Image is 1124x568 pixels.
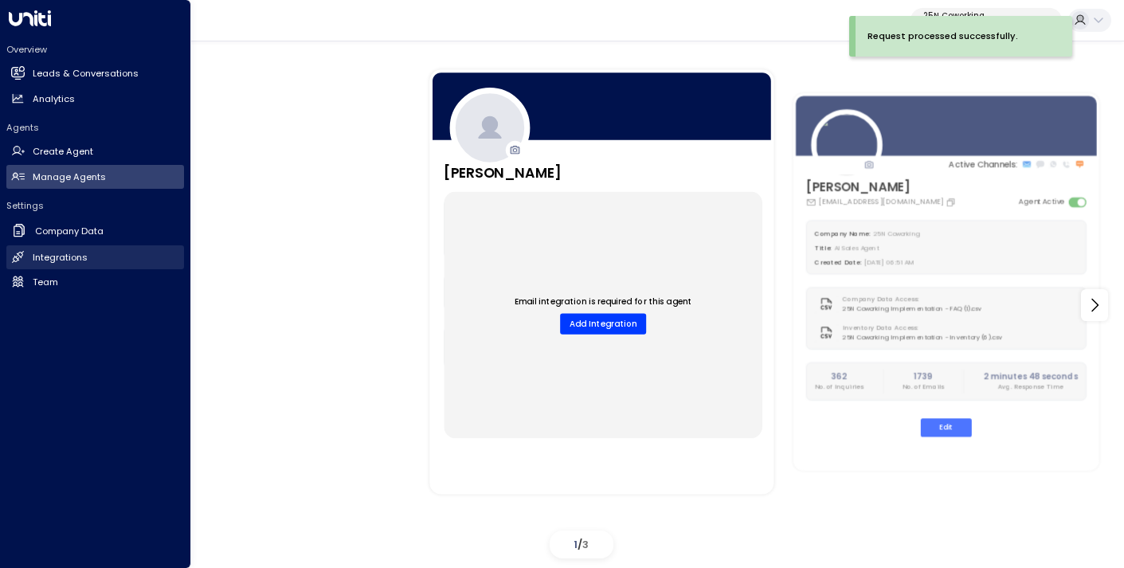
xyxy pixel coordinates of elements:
span: 25N Coworking Implementation - FAQ (1).csv [842,304,981,314]
a: Leads & Conversations [6,62,184,86]
div: Request processed successfully. [867,29,1018,43]
h3: [PERSON_NAME] [444,163,562,184]
label: Title: [814,244,831,252]
button: Edit [920,418,971,437]
p: 25N Coworking [923,11,1033,21]
span: 3 [582,538,589,551]
span: 25N Coworking Implementation - Inventory (6).csv [842,333,1001,343]
div: [EMAIL_ADDRESS][DOMAIN_NAME] [805,197,958,207]
label: Company Data Access: [842,295,976,304]
button: Add Integration [560,314,646,335]
h2: Create Agent [33,145,93,159]
h3: [PERSON_NAME] [805,178,958,197]
a: Integrations [6,245,184,269]
h2: 1739 [903,370,944,382]
span: AI Sales Agent [834,244,879,252]
span: 25N Coworking [873,229,919,237]
a: Manage Agents [6,165,184,189]
h2: Settings [6,199,184,212]
label: Company Name: [814,229,870,237]
button: Copy [946,197,958,207]
button: 25N Coworking3b9800f4-81ca-4ec0-8758-72fbe4763f36 [911,8,1062,33]
h2: Leads & Conversations [33,67,139,80]
h2: Analytics [33,92,75,106]
a: Company Data [6,218,184,245]
a: Team [6,270,184,294]
p: No. of Inquiries [814,382,863,392]
h2: Integrations [33,251,88,264]
p: No. of Emails [903,382,944,392]
h2: Overview [6,43,184,56]
h2: Manage Agents [33,170,106,184]
span: [DATE] 06:51 AM [864,258,914,266]
span: 1 [574,538,578,551]
p: Email integration is required for this agent [515,296,692,308]
h2: 362 [814,370,863,382]
h2: Team [33,276,58,289]
div: / [550,531,613,558]
h2: 2 minutes 48 seconds [983,370,1077,382]
p: Avg. Response Time [983,382,1077,392]
p: Active Channels: [949,158,1017,170]
label: Inventory Data Access: [842,323,997,333]
a: Analytics [6,87,184,111]
h2: Agents [6,121,184,134]
a: Create Agent [6,140,184,164]
img: 84_headshot.jpg [811,109,883,181]
label: Created Date: [814,258,860,266]
label: Agent Active [1019,197,1065,207]
h2: Company Data [35,225,104,238]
